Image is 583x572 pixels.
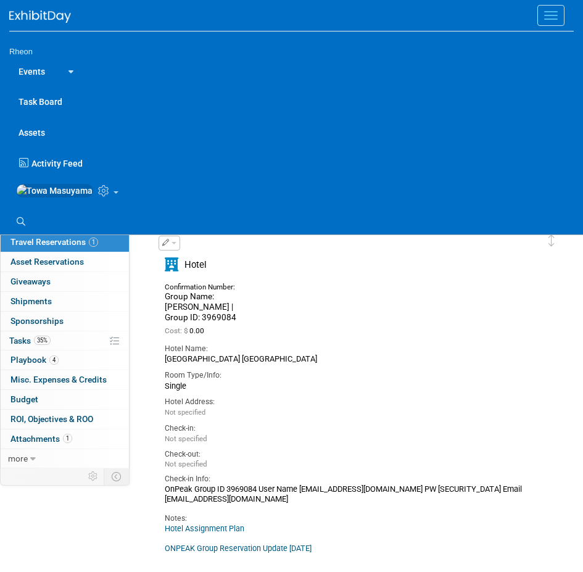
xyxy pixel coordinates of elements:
[34,336,51,345] span: 35%
[16,147,574,173] a: Activity Feed
[165,513,535,524] div: Notes:
[31,159,83,168] span: Activity Feed
[165,381,535,391] div: Single
[1,350,129,370] a: Playbook4
[1,331,129,350] a: Tasks35%
[1,390,129,409] a: Budget
[165,354,535,364] div: [GEOGRAPHIC_DATA] [GEOGRAPHIC_DATA]
[10,257,84,267] span: Asset Reservations
[1,449,129,468] a: more
[49,355,59,365] span: 4
[9,56,54,86] a: Events
[16,184,93,197] img: Towa Masuyama
[10,394,38,404] span: Budget
[10,434,72,444] span: Attachments
[165,408,205,417] span: Not specified
[165,370,535,381] div: Room Type/Info:
[1,410,129,429] a: ROI, Objectives & ROO
[548,234,555,246] i: Click and drag to move item
[10,237,98,247] span: Travel Reservations
[9,117,574,147] a: Assets
[1,292,129,311] a: Shipments
[165,397,535,407] div: Hotel Address:
[165,524,244,533] a: Hotel Assignment Plan
[537,5,564,26] button: Menu
[165,258,178,271] i: Hotel
[1,233,129,252] a: Travel Reservations1
[165,449,535,460] div: Check-out:
[1,429,129,449] a: Attachments1
[8,454,28,463] span: more
[83,468,104,484] td: Personalize Event Tab Strip
[1,252,129,271] a: Asset Reservations
[165,344,535,354] div: Hotel Name:
[165,434,535,443] div: Not specified
[9,10,71,23] img: ExhibitDay
[165,544,312,553] a: ONPEAK Group Reservation Update [DATE]
[9,86,574,117] a: Task Board
[10,414,93,424] span: ROI, Objectives & ROO
[9,47,33,56] span: Rheon
[1,312,129,331] a: Sponsorships
[1,370,129,389] a: Misc. Expenses & Credits
[10,375,107,384] span: Misc. Expenses & Credits
[165,460,535,468] div: Not specified
[165,291,236,322] span: Group Name: [PERSON_NAME] | Group ID: 3969084
[165,326,209,335] span: 0.00
[1,272,129,291] a: Giveaways
[104,468,130,484] td: Toggle Event Tabs
[165,326,189,335] span: Cost: $
[10,296,52,306] span: Shipments
[9,336,51,346] span: Tasks
[63,434,72,443] span: 1
[89,238,98,247] span: 1
[165,279,250,291] div: Confirmation Number:
[10,316,64,326] span: Sponsorships
[10,276,51,286] span: Giveaways
[165,474,535,484] div: Check-in Info:
[165,484,535,504] div: OnPeak Group ID 3969084 User Name [EMAIL_ADDRESS][DOMAIN_NAME] PW [SECURITY_DATA] Email [EMAIL_AD...
[184,259,207,270] span: Hotel
[165,423,535,434] div: Check-in:
[10,355,59,365] span: Playbook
